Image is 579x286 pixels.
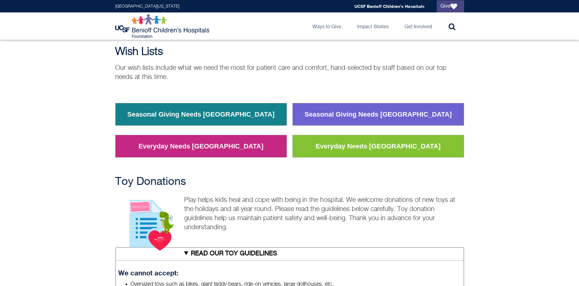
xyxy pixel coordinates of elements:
summary: READ OUR TOY GUIDELINES [115,247,464,260]
a: Ways to Give [308,12,346,40]
a: Seasonal Giving Needs [GEOGRAPHIC_DATA] [300,107,457,122]
a: Impact Stories [352,12,394,40]
p: Play helps kids heal and cope with being in the hospital. We welcome donations of new toys at the... [115,196,464,232]
h2: Toy Donations [115,176,464,188]
a: Seasonal Giving Needs [GEOGRAPHIC_DATA] [123,107,279,122]
a: Everyday Needs [GEOGRAPHIC_DATA] [134,138,268,154]
a: [GEOGRAPHIC_DATA][US_STATE] [115,4,179,9]
a: Get Involved [400,12,437,40]
img: View our wish lists [115,193,181,251]
a: UCSF Benioff Children's Hospitals [354,4,425,9]
a: Give [437,0,464,12]
p: Our wish lists include what we need the most for patient care and comfort, hand-selected by staff... [115,63,464,82]
a: Everyday Needs [GEOGRAPHIC_DATA] [311,138,445,154]
h2: Wish Lists [115,46,464,58]
img: Logo for UCSF Benioff Children's Hospitals Foundation [115,14,211,38]
strong: We cannot accept: [118,269,178,277]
